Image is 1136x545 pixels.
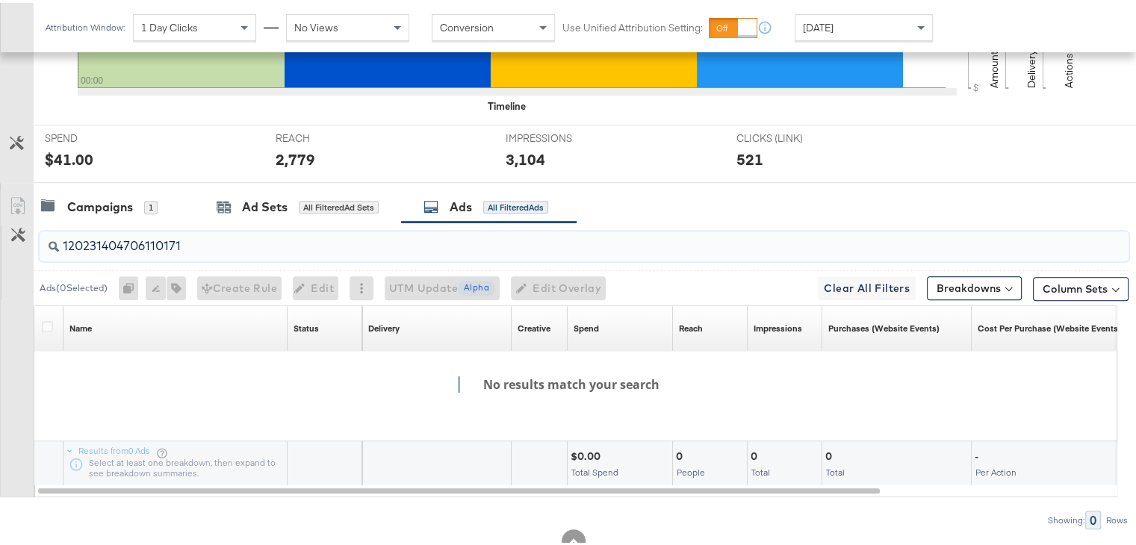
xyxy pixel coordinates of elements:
div: $41.00 [45,146,93,167]
div: 3,104 [506,146,545,167]
div: Ad Sets [242,196,288,213]
span: SPEND [45,128,157,143]
a: The number of people your ad was served to. [679,320,703,331]
text: Amount (USD) [987,19,1001,85]
div: All Filtered Ad Sets [299,198,379,211]
div: 521 [736,146,763,167]
span: REACH [276,128,388,143]
a: The number of times a purchase was made tracked by your Custom Audience pixel on your website aft... [828,320,940,331]
button: Clear All Filters [818,273,916,297]
span: [DATE] [803,18,834,31]
div: Name [69,320,92,331]
span: CLICKS (LINK) [736,128,848,143]
a: Ad Name. [69,320,92,331]
button: Column Sets [1033,274,1129,298]
span: Conversion [440,18,494,31]
div: 0 [119,273,146,297]
div: Status [294,320,319,331]
div: All Filtered Ads [483,198,548,211]
div: Ads ( 0 Selected) [40,278,108,292]
span: 1 Day Clicks [141,18,198,31]
div: Spend [574,320,599,331]
a: The number of times your ad was served. On mobile apps an ad is counted as served the first time ... [754,320,802,331]
div: Attribution Window: [45,19,125,30]
div: Reach [679,320,703,331]
div: Showing: [1047,512,1085,523]
text: Actions [1062,50,1076,85]
div: Ads [450,196,472,213]
div: Rows [1105,512,1129,523]
a: Reflects the ability of your Ad to achieve delivery. [368,320,400,331]
div: Cost Per Purchase (Website Events) [978,320,1121,331]
span: IMPRESSIONS [506,128,618,143]
div: 0 [1085,508,1101,526]
input: Search Ad Name, ID or Objective [59,222,1031,252]
div: Delivery [368,320,400,331]
h4: No results match your search [458,373,671,390]
div: Creative [518,320,550,331]
div: Timeline [488,96,526,110]
a: Shows the current state of your Ad. [294,320,319,331]
button: Breakdowns [927,273,1022,297]
span: No Views [294,18,338,31]
div: 2,779 [276,146,315,167]
span: Clear All Filters [824,276,910,295]
a: The average cost for each purchase tracked by your Custom Audience pixel on your website after pe... [978,320,1121,331]
div: 1 [144,198,158,211]
a: The total amount spent to date. [574,320,599,331]
div: Purchases (Website Events) [828,320,940,331]
div: Impressions [754,320,802,331]
div: Campaigns [67,196,133,213]
label: Use Unified Attribution Setting: [562,18,703,32]
text: Delivery [1025,47,1038,85]
a: Shows the creative associated with your ad. [518,320,550,331]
